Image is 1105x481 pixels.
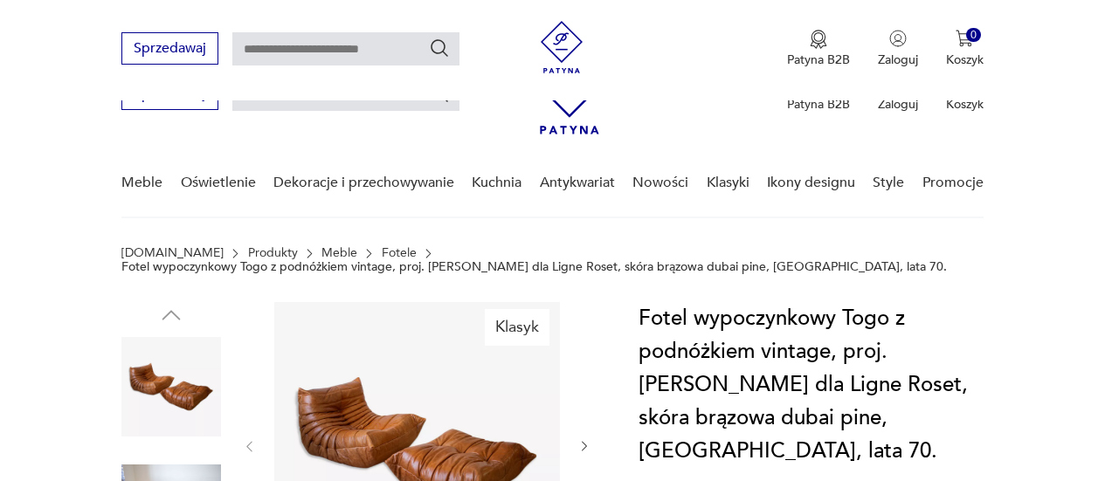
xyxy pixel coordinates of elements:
[922,149,984,216] a: Promocje
[121,149,162,216] a: Meble
[540,149,615,216] a: Antykwariat
[121,260,947,274] p: Fotel wypoczynkowy Togo z podnóżkiem vintage, proj. [PERSON_NAME] dla Ligne Roset, skóra brązowa ...
[878,96,918,113] p: Zaloguj
[787,96,850,113] p: Patyna B2B
[946,96,984,113] p: Koszyk
[632,149,688,216] a: Nowości
[248,246,298,260] a: Produkty
[767,149,855,216] a: Ikony designu
[946,30,984,68] button: 0Koszyk
[535,21,588,73] img: Patyna - sklep z meblami i dekoracjami vintage
[873,149,904,216] a: Style
[121,44,218,56] a: Sprzedawaj
[878,30,918,68] button: Zaloguj
[485,309,549,346] div: Klasyk
[121,89,218,101] a: Sprzedawaj
[787,52,850,68] p: Patyna B2B
[121,246,224,260] a: [DOMAIN_NAME]
[321,246,357,260] a: Meble
[429,38,450,58] button: Szukaj
[787,30,850,68] a: Ikona medaluPatyna B2B
[810,30,827,49] img: Ikona medalu
[889,30,907,47] img: Ikonka użytkownika
[946,52,984,68] p: Koszyk
[956,30,973,47] img: Ikona koszyka
[181,149,256,216] a: Oświetlenie
[639,302,984,468] h1: Fotel wypoczynkowy Togo z podnóżkiem vintage, proj. [PERSON_NAME] dla Ligne Roset, skóra brązowa ...
[273,149,454,216] a: Dekoracje i przechowywanie
[472,149,521,216] a: Kuchnia
[121,337,221,436] img: Zdjęcie produktu Fotel wypoczynkowy Togo z podnóżkiem vintage, proj. M. Ducaroy dla Ligne Roset, ...
[787,30,850,68] button: Patyna B2B
[382,246,417,260] a: Fotele
[878,52,918,68] p: Zaloguj
[707,149,749,216] a: Klasyki
[966,28,981,43] div: 0
[121,32,218,65] button: Sprzedawaj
